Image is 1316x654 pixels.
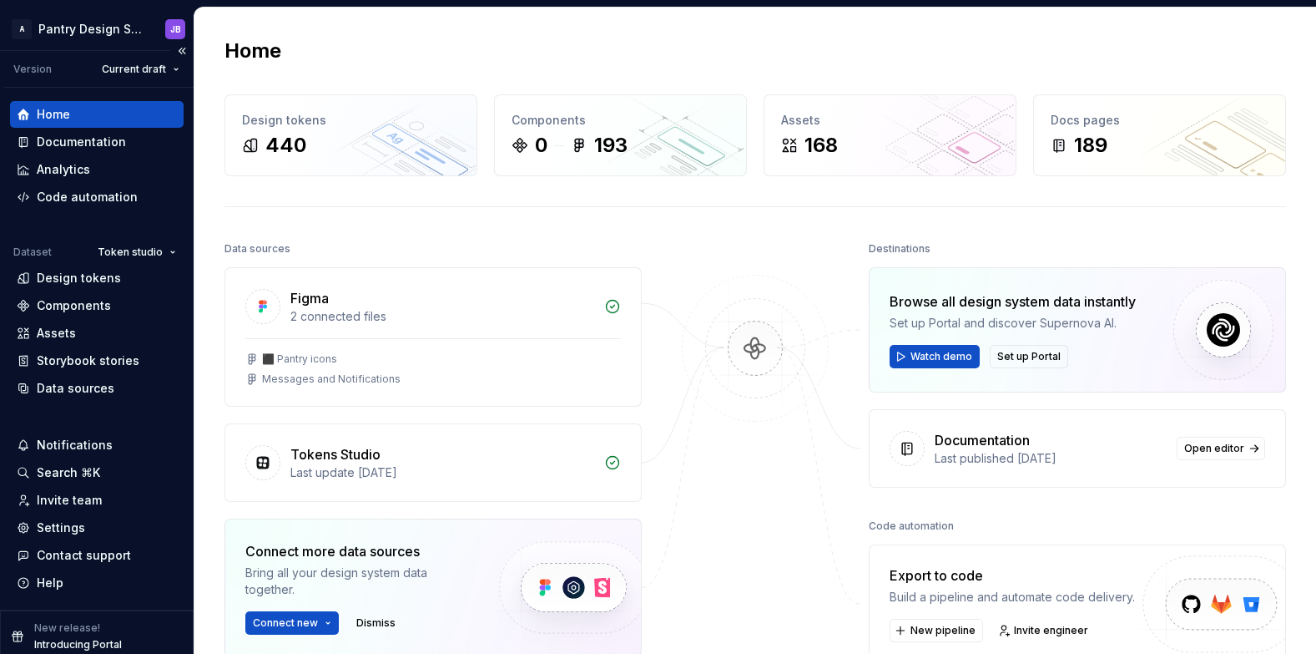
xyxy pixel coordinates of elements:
span: Invite engineer [1014,624,1088,637]
button: Connect new [245,611,339,635]
a: Assets [10,320,184,347]
div: Design tokens [37,270,121,286]
button: Set up Portal [990,345,1068,368]
button: APantry Design SystemJB [3,11,190,47]
a: Docs pages189 [1033,94,1286,176]
a: Components [10,292,184,319]
a: Analytics [10,156,184,183]
a: Code automation [10,184,184,210]
div: Bring all your design system data together. [245,565,471,598]
a: Open editor [1177,437,1265,460]
a: Design tokens [10,265,184,292]
div: Assets [781,112,999,129]
div: 0 [535,132,547,159]
div: Data sources [37,380,114,397]
a: Tokens StudioLast update [DATE] [224,423,642,502]
span: New pipeline [910,624,976,637]
div: Components [512,112,729,129]
div: Connect more data sources [245,541,471,561]
div: Documentation [935,430,1030,450]
div: Help [37,575,63,591]
h2: Home [224,38,281,64]
button: Current draft [94,58,187,81]
div: Home [37,106,70,123]
div: JB [170,23,181,36]
div: Assets [37,325,76,342]
div: Tokens Studio [290,444,381,464]
div: Browse all design system data instantly [890,292,1136,312]
a: Invite engineer [993,619,1096,642]
button: Dismiss [349,611,403,635]
button: Contact support [10,542,184,569]
div: 168 [804,132,838,159]
div: Storybook stories [37,352,139,369]
div: Settings [37,520,85,536]
button: Search ⌘K [10,459,184,486]
div: Dataset [13,246,52,259]
div: Code automation [37,189,138,205]
div: Data sources [224,237,290,261]
div: Version [13,63,52,76]
a: Invite team [10,487,184,514]
span: Set up Portal [997,350,1061,363]
div: 440 [265,132,306,159]
div: Set up Portal and discover Supernova AI. [890,315,1136,332]
div: Last published [DATE] [935,450,1167,467]
div: Pantry Design System [38,21,145,38]
div: A [12,19,32,39]
a: Assets168 [764,94,1016,176]
a: Documentation [10,129,184,155]
a: Settings [10,515,184,541]
div: Documentation [37,134,126,150]
div: Figma [290,288,329,308]
div: Build a pipeline and automate code delivery. [890,589,1135,606]
a: Figma2 connected files⬛️ Pantry iconsMessages and Notifications [224,267,642,407]
div: Search ⌘K [37,464,100,481]
div: ⬛️ Pantry icons [262,352,337,366]
div: Messages and Notifications [262,373,401,386]
div: Destinations [869,237,930,261]
div: Docs pages [1051,112,1268,129]
div: Components [37,297,111,314]
button: Collapse sidebar [170,39,194,63]
a: Data sources [10,375,184,402]
button: New pipeline [890,619,983,642]
span: Current draft [102,63,166,76]
span: Dismiss [356,616,396,630]
button: Token studio [90,241,184,264]
a: Design tokens440 [224,94,477,176]
p: New release! [34,621,100,635]
span: Watch demo [910,350,972,363]
div: Analytics [37,161,90,178]
div: 189 [1074,132,1107,159]
a: Home [10,101,184,128]
div: Code automation [869,515,954,538]
span: Open editor [1184,442,1244,455]
p: Introducing Portal [34,638,122,651]
div: 2 connected files [290,308,594,325]
div: Invite team [37,492,102,509]
div: Last update [DATE] [290,464,594,481]
div: 193 [594,132,628,159]
a: Storybook stories [10,347,184,374]
div: Notifications [37,437,113,454]
button: Watch demo [890,345,980,368]
button: Notifications [10,432,184,459]
span: Connect new [253,616,318,630]
div: Design tokens [242,112,460,129]
div: Contact support [37,547,131,564]
span: Token studio [98,246,163,259]
a: Components0193 [494,94,747,176]
div: Export to code [890,565,1135,586]
button: Help [10,570,184,596]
